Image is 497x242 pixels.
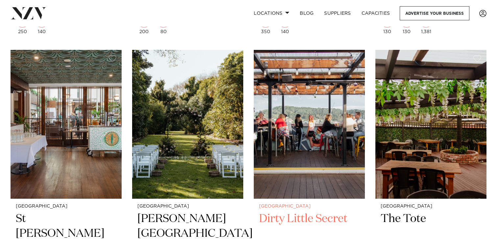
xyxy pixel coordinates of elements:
[356,6,395,20] a: Capacities
[11,7,46,19] img: nzv-logo.png
[400,6,469,20] a: Advertise your business
[319,6,356,20] a: SUPPLIERS
[137,204,238,209] small: [GEOGRAPHIC_DATA]
[248,6,295,20] a: Locations
[259,204,360,209] small: [GEOGRAPHIC_DATA]
[16,204,116,209] small: [GEOGRAPHIC_DATA]
[295,6,319,20] a: BLOG
[381,204,481,209] small: [GEOGRAPHIC_DATA]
